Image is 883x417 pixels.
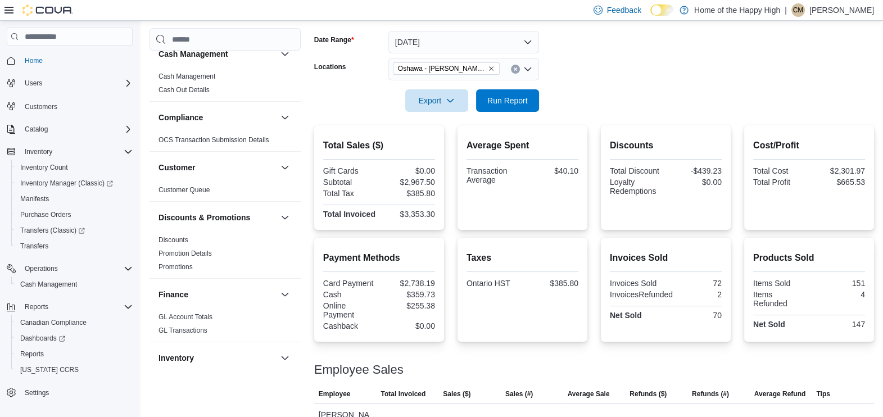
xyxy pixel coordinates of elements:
[20,100,62,114] a: Customers
[2,261,137,277] button: Operations
[610,279,664,288] div: Invoices Sold
[16,224,133,237] span: Transfers (Classic)
[25,147,52,156] span: Inventory
[487,95,528,106] span: Run Report
[323,178,377,187] div: Subtotal
[524,279,578,288] div: $385.80
[2,75,137,91] button: Users
[16,161,133,174] span: Inventory Count
[381,301,435,310] div: $255.38
[16,161,73,174] a: Inventory Count
[159,235,188,244] span: Discounts
[323,189,377,198] div: Total Tax
[159,72,215,81] span: Cash Management
[150,133,301,151] div: Compliance
[2,144,137,160] button: Inventory
[476,89,539,112] button: Run Report
[323,166,377,175] div: Gift Cards
[159,312,212,321] span: GL Account Totals
[22,4,73,16] img: Cova
[319,389,351,398] span: Employee
[20,350,44,359] span: Reports
[20,53,133,67] span: Home
[791,3,805,17] div: Carson MacDonald
[323,139,435,152] h2: Total Sales ($)
[692,389,729,398] span: Refunds (#)
[20,76,47,90] button: Users
[20,318,87,327] span: Canadian Compliance
[314,35,354,44] label: Date Range
[159,236,188,244] a: Discounts
[443,389,470,398] span: Sales ($)
[816,389,830,398] span: Tips
[793,3,804,17] span: CM
[159,352,194,364] h3: Inventory
[278,47,292,61] button: Cash Management
[20,76,133,90] span: Users
[20,242,48,251] span: Transfers
[278,351,292,365] button: Inventory
[150,310,301,342] div: Finance
[16,347,48,361] a: Reports
[20,123,133,136] span: Catalog
[159,249,212,258] span: Promotion Details
[16,208,133,221] span: Purchase Orders
[16,332,70,345] a: Dashboards
[323,301,377,319] div: Online Payment
[11,362,137,378] button: [US_STATE] CCRS
[630,389,667,398] span: Refunds ($)
[16,316,133,329] span: Canadian Compliance
[523,65,532,74] button: Open list of options
[25,264,58,273] span: Operations
[159,263,193,271] a: Promotions
[20,386,53,400] a: Settings
[20,226,85,235] span: Transfers (Classic)
[20,54,47,67] a: Home
[16,239,53,253] a: Transfers
[381,389,425,398] span: Total Invoiced
[159,72,215,80] a: Cash Management
[2,299,137,315] button: Reports
[25,79,42,88] span: Users
[610,166,664,175] div: Total Discount
[16,176,117,190] a: Inventory Manager (Classic)
[323,321,377,330] div: Cashback
[314,363,404,377] h3: Employee Sales
[11,330,137,346] a: Dashboards
[25,56,43,65] span: Home
[25,302,48,311] span: Reports
[150,70,301,101] div: Cash Management
[20,365,79,374] span: [US_STATE] CCRS
[278,288,292,301] button: Finance
[159,186,210,194] a: Customer Queue
[488,65,495,72] button: Remove Oshawa - Gibb St - Friendly Stranger from selection in this group
[20,300,133,314] span: Reports
[16,278,133,291] span: Cash Management
[159,48,228,60] h3: Cash Management
[20,280,77,289] span: Cash Management
[610,311,642,320] strong: Net Sold
[16,332,133,345] span: Dashboards
[610,251,722,265] h2: Invoices Sold
[16,278,81,291] a: Cash Management
[381,189,435,198] div: $385.80
[159,135,269,144] span: OCS Transaction Submission Details
[25,388,49,397] span: Settings
[159,112,203,123] h3: Compliance
[314,62,346,71] label: Locations
[159,327,207,334] a: GL Transactions
[20,210,71,219] span: Purchase Orders
[16,347,133,361] span: Reports
[20,145,57,158] button: Inventory
[610,178,664,196] div: Loyalty Redemptions
[278,161,292,174] button: Customer
[677,290,722,299] div: 2
[668,178,722,187] div: $0.00
[159,112,276,123] button: Compliance
[20,194,49,203] span: Manifests
[668,311,722,320] div: 70
[11,238,137,254] button: Transfers
[323,290,377,299] div: Cash
[405,89,468,112] button: Export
